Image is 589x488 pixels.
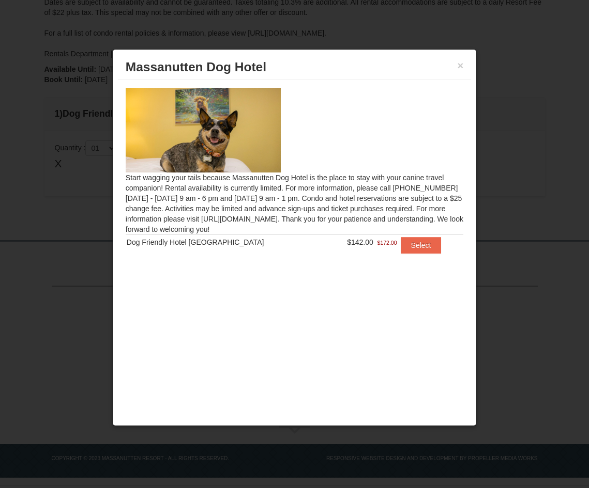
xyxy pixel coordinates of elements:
[126,88,281,172] img: 27428181-5-81c892a3.jpg
[458,60,464,71] button: ×
[347,238,373,246] span: $142.00
[118,80,471,274] div: Start wagging your tails because Massanutten Dog Hotel is the place to stay with your canine trav...
[377,238,397,248] span: $172.00
[126,60,266,74] span: Massanutten Dog Hotel
[401,237,442,254] button: Select
[127,237,323,247] div: Dog Friendly Hotel [GEOGRAPHIC_DATA]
